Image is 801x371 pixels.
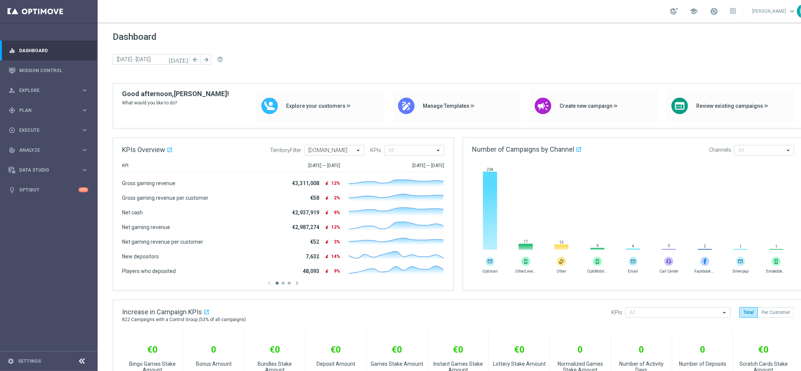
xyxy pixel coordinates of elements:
[81,166,88,173] i: keyboard_arrow_right
[9,87,81,94] div: Explore
[19,180,78,200] a: Optibot
[9,60,88,80] div: Mission Control
[9,107,15,114] i: gps_fixed
[19,108,81,113] span: Plan
[78,187,88,192] div: +10
[8,147,89,153] button: track_changes Analyze keyboard_arrow_right
[788,7,796,15] span: keyboard_arrow_down
[8,187,89,193] button: lightbulb Optibot +10
[9,147,81,154] div: Analyze
[9,107,81,114] div: Plan
[19,88,81,93] span: Explore
[81,127,88,134] i: keyboard_arrow_right
[9,187,15,193] i: lightbulb
[9,180,88,200] div: Optibot
[8,358,14,365] i: settings
[81,87,88,94] i: keyboard_arrow_right
[8,48,89,54] button: equalizer Dashboard
[9,127,15,134] i: play_circle_outline
[19,148,81,152] span: Analyze
[9,87,15,94] i: person_search
[8,87,89,94] button: person_search Explore keyboard_arrow_right
[19,168,81,172] span: Data Studio
[689,7,698,15] span: school
[9,167,81,173] div: Data Studio
[19,60,88,80] a: Mission Control
[9,47,15,54] i: equalizer
[9,41,88,60] div: Dashboard
[19,41,88,60] a: Dashboard
[9,147,15,154] i: track_changes
[8,127,89,133] button: play_circle_outline Execute keyboard_arrow_right
[8,167,89,173] button: Data Studio keyboard_arrow_right
[81,107,88,114] i: keyboard_arrow_right
[9,127,81,134] div: Execute
[19,128,81,133] span: Execute
[8,68,89,74] button: Mission Control
[81,146,88,154] i: keyboard_arrow_right
[751,6,797,17] a: [PERSON_NAME]keyboard_arrow_down
[18,359,41,363] a: Settings
[8,107,89,113] button: gps_fixed Plan keyboard_arrow_right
